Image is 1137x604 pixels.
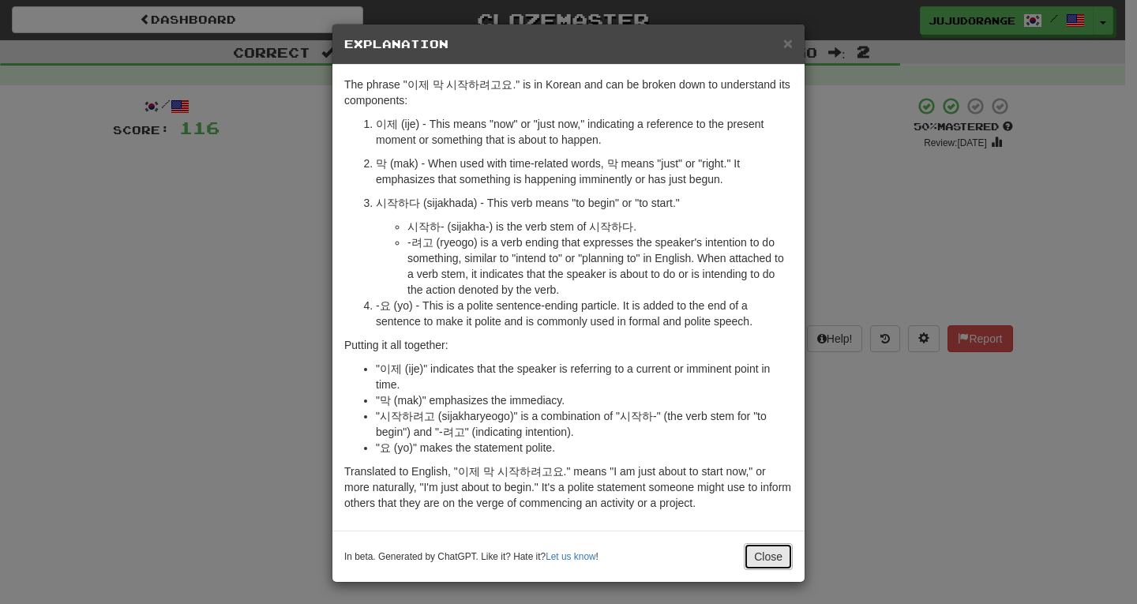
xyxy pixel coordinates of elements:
p: 이제 (ije) - This means "now" or "just now," indicating a reference to the present moment or someth... [376,116,793,148]
p: The phrase "이제 막 시작하려고요." is in Korean and can be broken down to understand its components: [344,77,793,108]
p: Translated to English, "이제 막 시작하려고요." means "I am just about to start now," or more naturally, "I... [344,463,793,511]
p: -요 (yo) - This is a polite sentence-ending particle. It is added to the end of a sentence to make... [376,298,793,329]
li: 시작하- (sijakha-) is the verb stem of 시작하다. [407,219,793,234]
li: "요 (yo)" makes the statement polite. [376,440,793,456]
small: In beta. Generated by ChatGPT. Like it? Hate it? ! [344,550,599,564]
button: Close [783,35,793,51]
span: × [783,34,793,52]
p: 시작하다 (sijakhada) - This verb means "to begin" or "to start." [376,195,793,211]
li: -려고 (ryeogo) is a verb ending that expresses the speaker's intention to do something, similar to ... [407,234,793,298]
li: "이제 (ije)" indicates that the speaker is referring to a current or imminent point in time. [376,361,793,392]
li: "막 (mak)" emphasizes the immediacy. [376,392,793,408]
h5: Explanation [344,36,793,52]
a: Let us know [546,551,595,562]
p: Putting it all together: [344,337,793,353]
li: "시작하려고 (sijakharyeogo)" is a combination of "시작하-" (the verb stem for "to begin") and "-려고" (indi... [376,408,793,440]
button: Close [744,543,793,570]
p: 막 (mak) - When used with time-related words, 막 means "just" or "right." It emphasizes that someth... [376,156,793,187]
